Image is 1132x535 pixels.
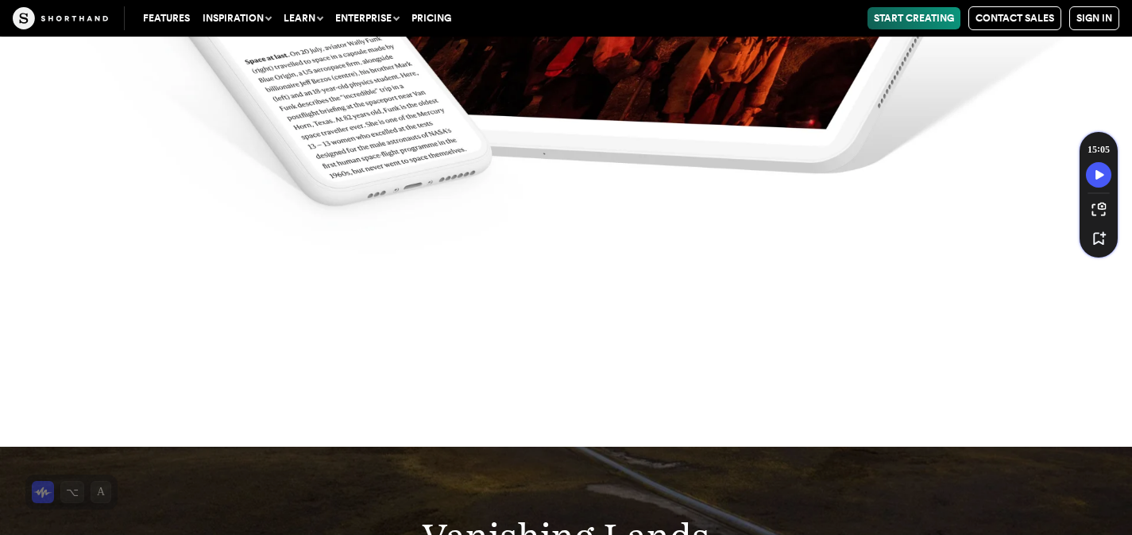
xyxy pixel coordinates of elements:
[277,7,329,29] button: Learn
[13,7,108,29] img: The Craft
[196,7,277,29] button: Inspiration
[867,7,960,29] a: Start Creating
[968,6,1061,30] a: Contact Sales
[1069,6,1119,30] a: Sign in
[329,7,405,29] button: Enterprise
[405,7,458,29] a: Pricing
[137,7,196,29] a: Features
